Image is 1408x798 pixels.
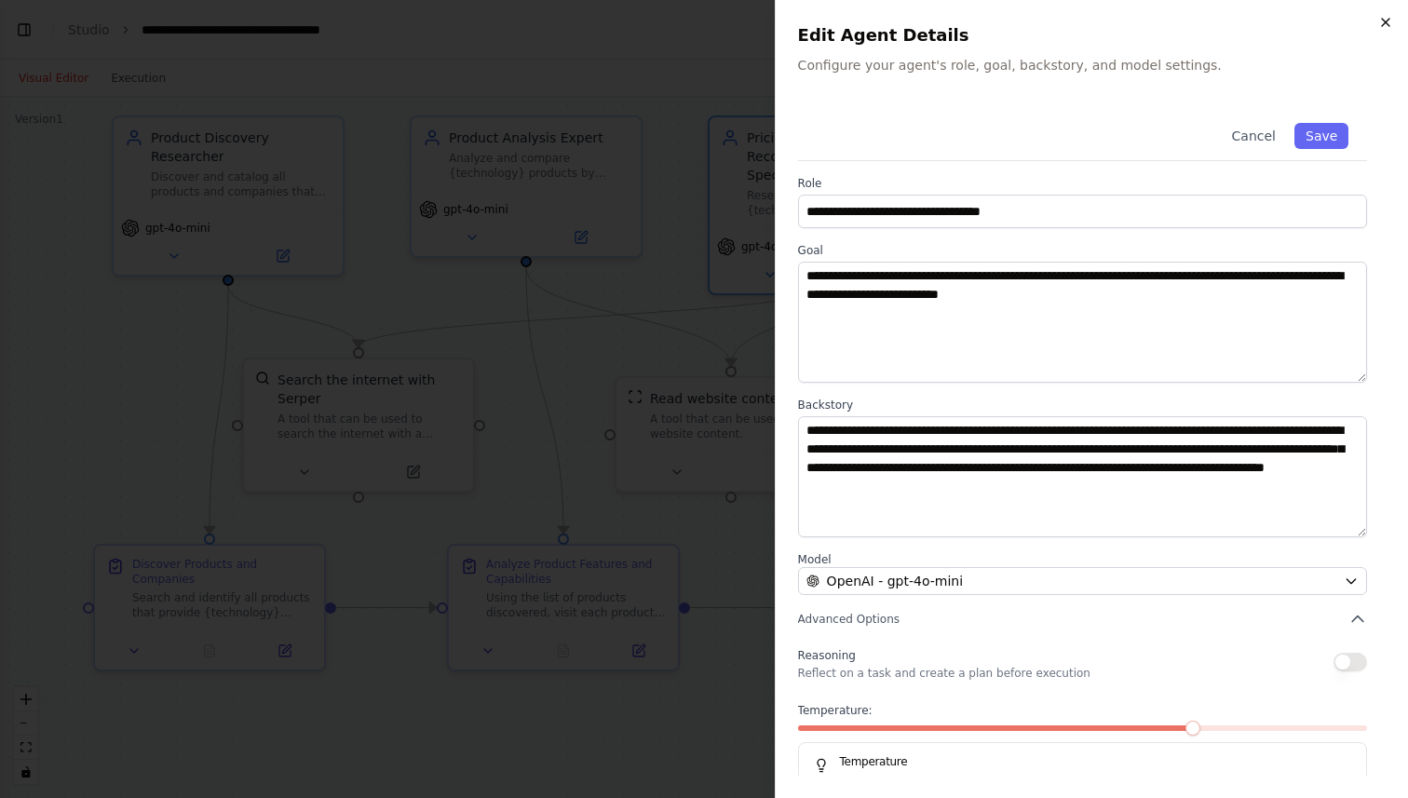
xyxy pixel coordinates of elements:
button: Cancel [1220,123,1286,149]
span: Temperature: [798,703,873,718]
p: Lower (0.1 to 0.3) for factual responses. [840,773,1351,791]
button: Save [1294,123,1348,149]
span: Reasoning [798,649,856,662]
label: Goal [798,243,1367,258]
label: Model [798,552,1367,567]
button: OpenAI - gpt-4o-mini [798,567,1367,595]
button: Advanced Options [798,610,1367,629]
label: Backstory [798,398,1367,413]
span: Advanced Options [798,612,900,627]
h2: Edit Agent Details [798,22,1386,48]
label: Role [798,176,1367,191]
span: OpenAI - gpt-4o-mini [827,572,963,590]
p: Reflect on a task and create a plan before execution [798,666,1090,681]
p: Configure your agent's role, goal, backstory, and model settings. [798,56,1386,74]
h5: Temperature [814,754,1351,769]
